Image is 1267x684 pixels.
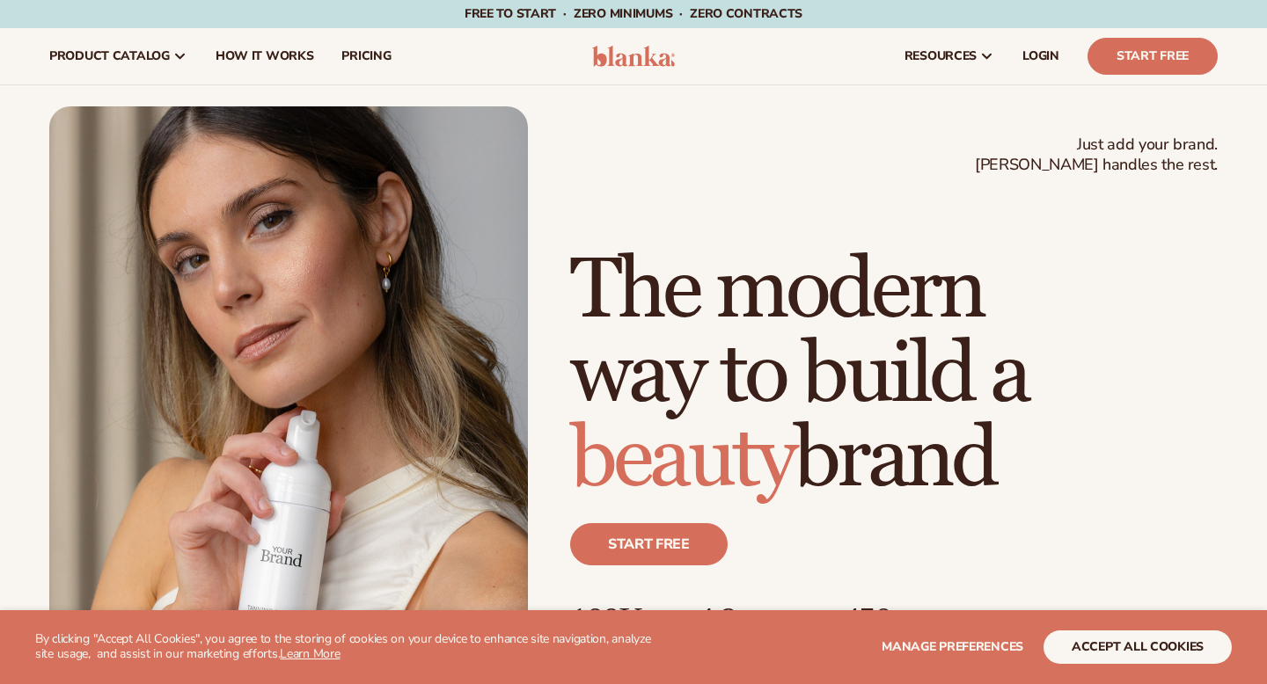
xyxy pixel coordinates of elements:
[1044,630,1232,664] button: accept all cookies
[882,638,1023,655] span: Manage preferences
[890,28,1008,84] a: resources
[570,523,728,565] a: Start free
[201,28,328,84] a: How It Works
[570,408,794,511] span: beauty
[35,632,662,662] p: By clicking "Accept All Cookies", you agree to the storing of cookies on your device to enhance s...
[570,600,661,639] p: 100K+
[327,28,405,84] a: pricing
[842,600,975,639] p: 450+
[1088,38,1218,75] a: Start Free
[696,600,807,639] p: 4.9
[592,46,676,67] img: logo
[341,49,391,63] span: pricing
[1022,49,1059,63] span: LOGIN
[49,49,170,63] span: product catalog
[216,49,314,63] span: How It Works
[1008,28,1073,84] a: LOGIN
[465,5,802,22] span: Free to start · ZERO minimums · ZERO contracts
[882,630,1023,664] button: Manage preferences
[904,49,977,63] span: resources
[570,249,1218,502] h1: The modern way to build a brand
[975,135,1218,176] span: Just add your brand. [PERSON_NAME] handles the rest.
[280,645,340,662] a: Learn More
[35,28,201,84] a: product catalog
